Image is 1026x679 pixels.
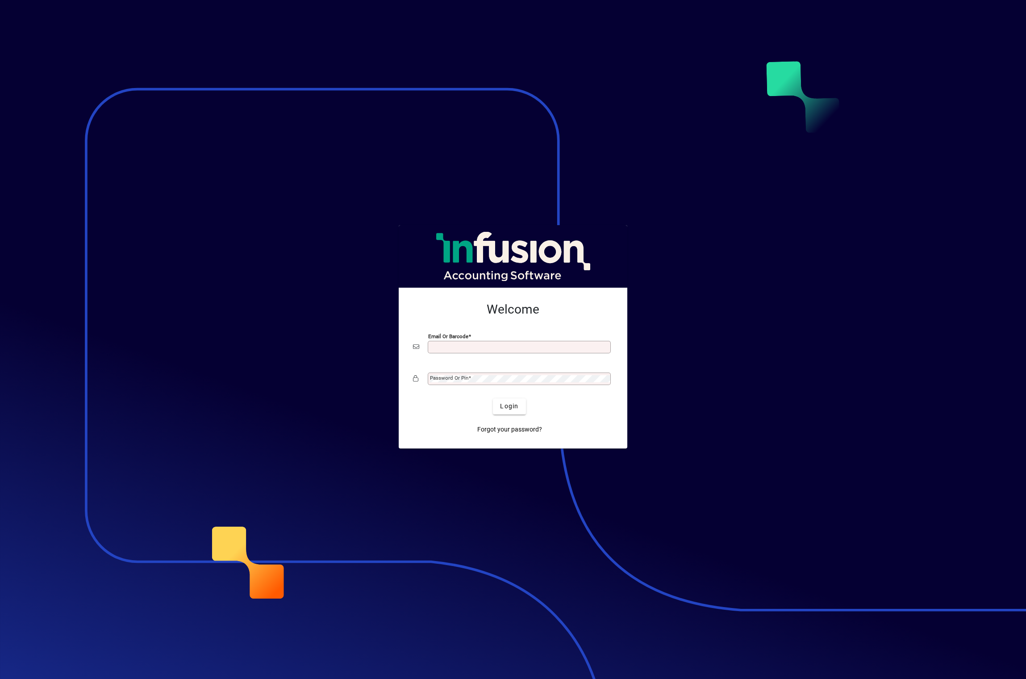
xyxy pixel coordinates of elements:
a: Forgot your password? [474,422,546,438]
span: Login [500,402,518,411]
span: Forgot your password? [477,425,542,434]
mat-label: Email or Barcode [428,333,468,339]
button: Login [493,398,526,415]
mat-label: Password or Pin [430,375,468,381]
h2: Welcome [413,302,613,317]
